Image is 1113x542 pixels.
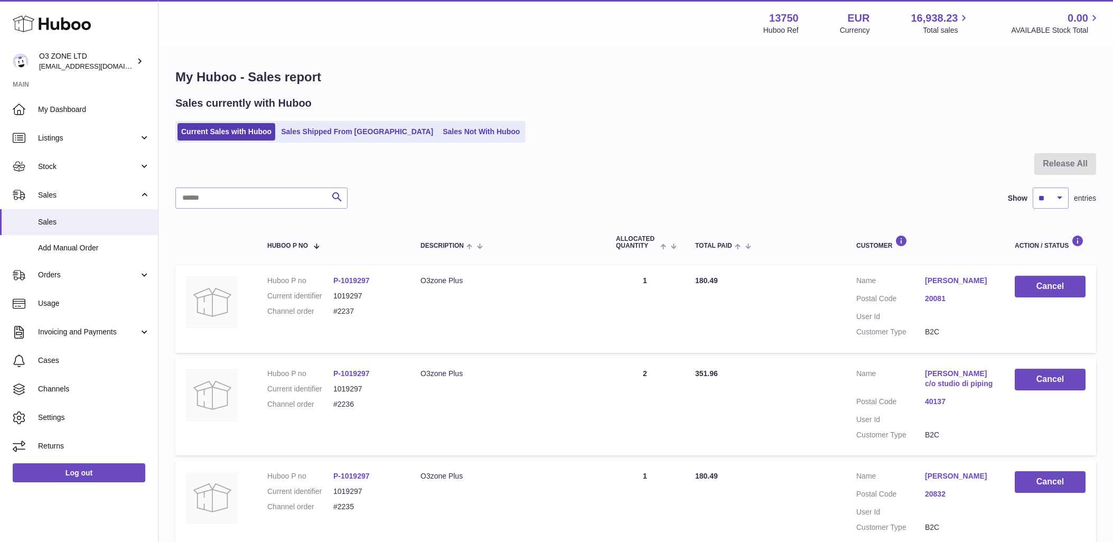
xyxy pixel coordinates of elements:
span: My Dashboard [38,105,150,115]
dd: 1019297 [333,384,399,394]
a: P-1019297 [333,472,370,480]
dd: #2235 [333,502,399,512]
dt: Customer Type [856,327,925,337]
div: O3 ZONE LTD [39,51,134,71]
span: entries [1074,193,1096,203]
span: [EMAIL_ADDRESS][DOMAIN_NAME] [39,62,155,70]
dt: Name [856,369,925,391]
button: Cancel [1015,276,1086,297]
dt: User Id [856,507,925,517]
span: Settings [38,413,150,423]
dd: 1019297 [333,291,399,301]
div: Customer [856,235,994,249]
h2: Sales currently with Huboo [175,96,312,110]
a: P-1019297 [333,276,370,285]
a: 16,938.23 Total sales [911,11,970,35]
div: O3zone Plus [420,471,595,481]
dd: 1019297 [333,487,399,497]
td: 2 [605,358,685,455]
dt: Current identifier [267,487,333,497]
dt: Current identifier [267,291,333,301]
dt: Current identifier [267,384,333,394]
img: no-photo-large.jpg [186,369,239,422]
span: 351.96 [695,369,718,378]
a: Log out [13,463,145,482]
span: 180.49 [695,276,718,285]
span: Channels [38,384,150,394]
span: Orders [38,270,139,280]
dd: B2C [925,327,994,337]
div: Huboo Ref [763,25,799,35]
span: Usage [38,298,150,309]
dt: Huboo P no [267,369,333,379]
span: Cases [38,356,150,366]
img: no-photo-large.jpg [186,471,239,524]
dt: Customer Type [856,522,925,532]
a: [PERSON_NAME] [925,471,994,481]
dt: Postal Code [856,397,925,409]
dt: Channel order [267,502,333,512]
a: Sales Shipped From [GEOGRAPHIC_DATA] [277,123,437,141]
dt: Channel order [267,306,333,316]
button: Cancel [1015,471,1086,493]
span: Sales [38,217,150,227]
span: Stock [38,162,139,172]
img: no-photo-large.jpg [186,276,239,329]
dt: User Id [856,312,925,322]
span: 180.49 [695,472,718,480]
a: Current Sales with Huboo [177,123,275,141]
dt: Postal Code [856,489,925,502]
span: Total sales [923,25,970,35]
div: Currency [840,25,870,35]
span: ALLOCATED Quantity [616,236,658,249]
a: [PERSON_NAME] [925,276,994,286]
dt: User Id [856,415,925,425]
label: Show [1008,193,1027,203]
span: Total paid [695,242,732,249]
dd: B2C [925,430,994,440]
dt: Customer Type [856,430,925,440]
a: 20832 [925,489,994,499]
a: Sales Not With Huboo [439,123,523,141]
a: 40137 [925,397,994,407]
strong: 13750 [769,11,799,25]
span: Add Manual Order [38,243,150,253]
span: Sales [38,190,139,200]
span: AVAILABLE Stock Total [1011,25,1100,35]
a: 20081 [925,294,994,304]
span: Returns [38,441,150,451]
dd: B2C [925,522,994,532]
img: hello@o3zoneltd.co.uk [13,53,29,69]
span: 0.00 [1068,11,1088,25]
dt: Name [856,276,925,288]
dd: #2237 [333,306,399,316]
dd: #2236 [333,399,399,409]
dt: Name [856,471,925,484]
a: 0.00 AVAILABLE Stock Total [1011,11,1100,35]
td: 1 [605,265,685,353]
button: Cancel [1015,369,1086,390]
span: 16,938.23 [911,11,958,25]
div: O3zone Plus [420,276,595,286]
span: Listings [38,133,139,143]
a: [PERSON_NAME] c/o studio di piping [925,369,994,389]
dt: Channel order [267,399,333,409]
dt: Postal Code [856,294,925,306]
strong: EUR [847,11,869,25]
dt: Huboo P no [267,276,333,286]
dt: Huboo P no [267,471,333,481]
span: Huboo P no [267,242,308,249]
div: O3zone Plus [420,369,595,379]
div: Action / Status [1015,235,1086,249]
a: P-1019297 [333,369,370,378]
h1: My Huboo - Sales report [175,69,1096,86]
span: Invoicing and Payments [38,327,139,337]
span: Description [420,242,464,249]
